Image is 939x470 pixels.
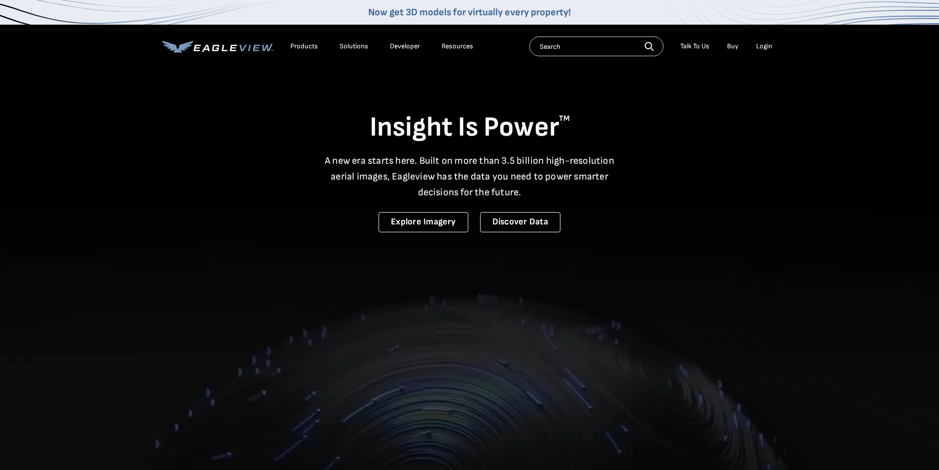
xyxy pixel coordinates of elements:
[680,42,709,51] div: Talk To Us
[727,42,738,51] a: Buy
[559,114,570,123] sup: TM
[319,153,621,200] p: A new era starts here. Built on more than 3.5 billion high-resolution aerial images, Eagleview ha...
[162,110,777,145] h1: Insight Is Power
[368,6,571,18] a: Now get 3D models for virtually every property!
[379,212,468,232] a: Explore Imagery
[756,42,772,51] div: Login
[442,42,473,51] div: Resources
[340,42,368,51] div: Solutions
[480,212,560,232] a: Discover Data
[529,36,663,56] input: Search
[290,42,318,51] div: Products
[390,42,420,51] a: Developer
